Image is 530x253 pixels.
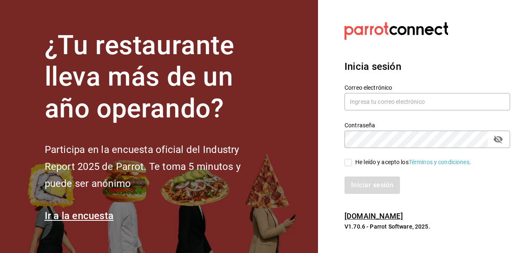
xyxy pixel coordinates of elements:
[491,132,505,146] button: passwordField
[409,159,471,165] a: Términos y condiciones.
[355,158,471,167] div: He leído y acepto los
[344,93,510,110] input: Ingresa tu correo electrónico
[344,222,510,231] p: V1.70.6 - Parrot Software, 2025.
[45,30,268,125] h1: ¿Tu restaurante lleva más de un año operando?
[45,141,268,192] h2: Participa en la encuesta oficial del Industry Report 2025 de Parrot. Te toma 5 minutos y puede se...
[344,212,403,220] a: [DOMAIN_NAME]
[344,59,510,74] h3: Inicia sesión
[344,122,510,128] label: Contraseña
[344,84,510,90] label: Correo electrónico
[45,210,114,222] a: Ir a la encuesta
